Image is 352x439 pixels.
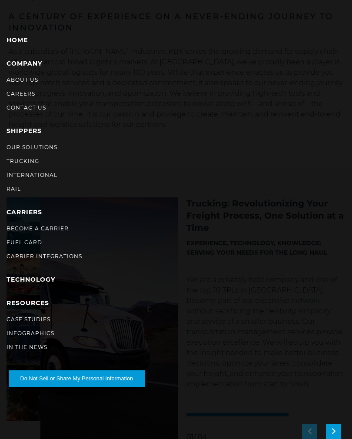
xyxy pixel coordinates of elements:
img: next slide [332,429,335,434]
a: Trucking [7,158,39,164]
a: Technology [7,276,55,283]
div: Next slide [326,424,341,439]
a: RAIL [7,186,21,192]
a: Home [7,36,28,44]
a: International [7,172,57,178]
a: In The News [7,344,47,350]
a: Company [7,60,42,67]
a: Case Studies [7,316,50,323]
a: Carrier Integrations [7,253,82,259]
a: Become a Carrier [7,225,69,232]
a: Our Solutions [7,144,57,150]
a: Infographics [7,330,54,336]
a: SHIPPERS [7,127,42,135]
a: About Us [7,76,38,83]
a: Careers [7,90,35,97]
a: RESOURCES [7,299,49,307]
button: Do Not Sell or Share My Personal Information [9,370,145,387]
a: Carriers [7,208,42,216]
a: Fuel Card [7,239,42,246]
a: Contact Us [7,104,46,111]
